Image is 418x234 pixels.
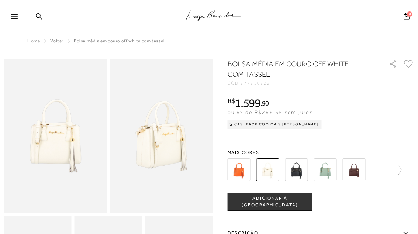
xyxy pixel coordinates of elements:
span: ADICIONAR À [GEOGRAPHIC_DATA] [228,195,312,208]
i: , [260,100,269,107]
span: 90 [262,99,269,107]
div: Cashback com Mais [PERSON_NAME] [228,120,322,129]
span: 1.599 [235,96,260,110]
img: BOLSA MÉDIA EM COURO OFF WHITE COM TASSEL [256,158,279,181]
span: ou 6x de R$266,65 sem juros [228,109,313,115]
i: R$ [228,97,235,104]
img: BOLSA MÉDIA EM COURO PRETO COM TASSEL [285,158,308,181]
span: BOLSA MÉDIA EM COURO OFF WHITE COM TASSEL [74,38,165,44]
a: Voltar [50,38,63,44]
img: image [110,59,213,213]
a: Home [27,38,40,44]
span: 777710722 [241,80,270,86]
button: 0 [401,12,412,22]
img: image [4,59,107,213]
span: 0 [407,11,412,17]
img: BOLSA MÉDIA EM COURO LARANJA SUNSET COM TASSEL [228,158,251,181]
img: BOLSA TIRACOLO EM COURO CAFÉ COM TASSEL MÉDIA [343,158,366,181]
div: CÓD: [228,81,375,85]
span: Mais cores [228,150,415,155]
button: ADICIONAR À [GEOGRAPHIC_DATA] [228,193,312,211]
h1: BOLSA MÉDIA EM COURO OFF WHITE COM TASSEL [228,59,366,79]
img: BOLSA MÉDIA EM COURO VERDE ALECRIM COM TASSEL [314,158,337,181]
